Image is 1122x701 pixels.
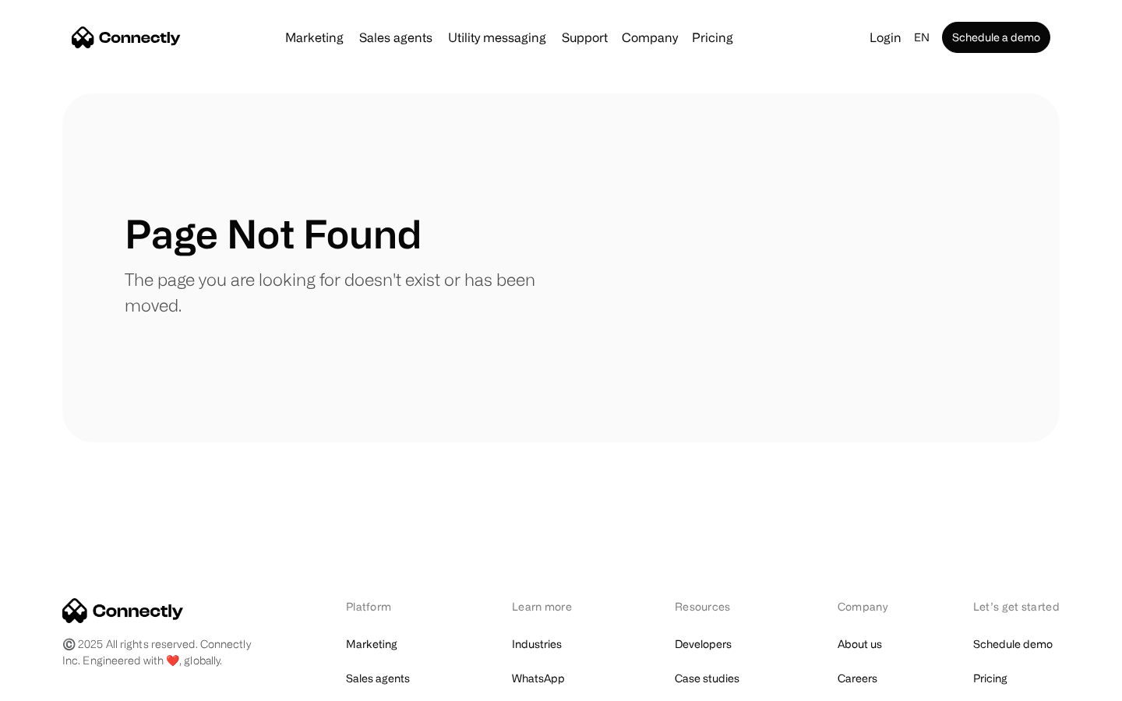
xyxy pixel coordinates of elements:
[512,668,565,689] a: WhatsApp
[675,633,732,655] a: Developers
[346,633,397,655] a: Marketing
[512,633,562,655] a: Industries
[838,633,882,655] a: About us
[346,598,431,615] div: Platform
[31,674,93,696] ul: Language list
[973,668,1007,689] a: Pricing
[973,633,1053,655] a: Schedule demo
[686,31,739,44] a: Pricing
[942,22,1050,53] a: Schedule a demo
[346,668,410,689] a: Sales agents
[838,598,892,615] div: Company
[973,598,1060,615] div: Let’s get started
[353,31,439,44] a: Sales agents
[279,31,350,44] a: Marketing
[512,598,594,615] div: Learn more
[675,668,739,689] a: Case studies
[838,668,877,689] a: Careers
[914,26,930,48] div: en
[125,210,422,257] h1: Page Not Found
[125,266,561,318] p: The page you are looking for doesn't exist or has been moved.
[556,31,614,44] a: Support
[442,31,552,44] a: Utility messaging
[622,26,678,48] div: Company
[675,598,757,615] div: Resources
[16,672,93,696] aside: Language selected: English
[863,26,908,48] a: Login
